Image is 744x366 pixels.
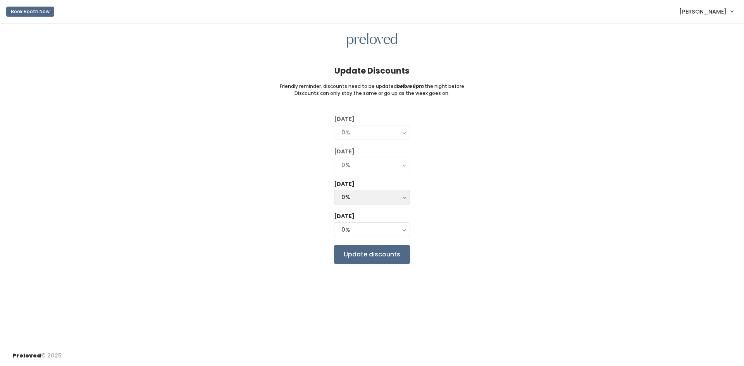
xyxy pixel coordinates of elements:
a: Book Booth Now [6,3,54,20]
label: [DATE] [334,180,355,188]
a: [PERSON_NAME] [672,3,741,20]
button: Book Booth Now [6,7,54,17]
label: [DATE] [334,115,355,123]
button: 0% [334,158,410,172]
span: Preloved [12,352,41,359]
button: 0% [334,190,410,204]
button: 0% [334,125,410,140]
div: 0% [341,161,403,169]
img: preloved logo [347,33,397,48]
label: [DATE] [334,212,355,220]
input: Update discounts [334,245,410,264]
div: 0% [341,193,403,201]
h4: Update Discounts [334,66,410,75]
label: [DATE] [334,148,355,156]
button: 0% [334,222,410,237]
div: 0% [341,225,403,234]
div: © 2025 [12,345,62,360]
i: before 6pm [397,83,424,89]
small: Discounts can only stay the same or go up as the week goes on. [294,90,449,97]
small: Friendly reminder, discounts need to be updated the night before [280,83,464,90]
span: [PERSON_NAME] [679,7,727,16]
div: 0% [341,128,403,137]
